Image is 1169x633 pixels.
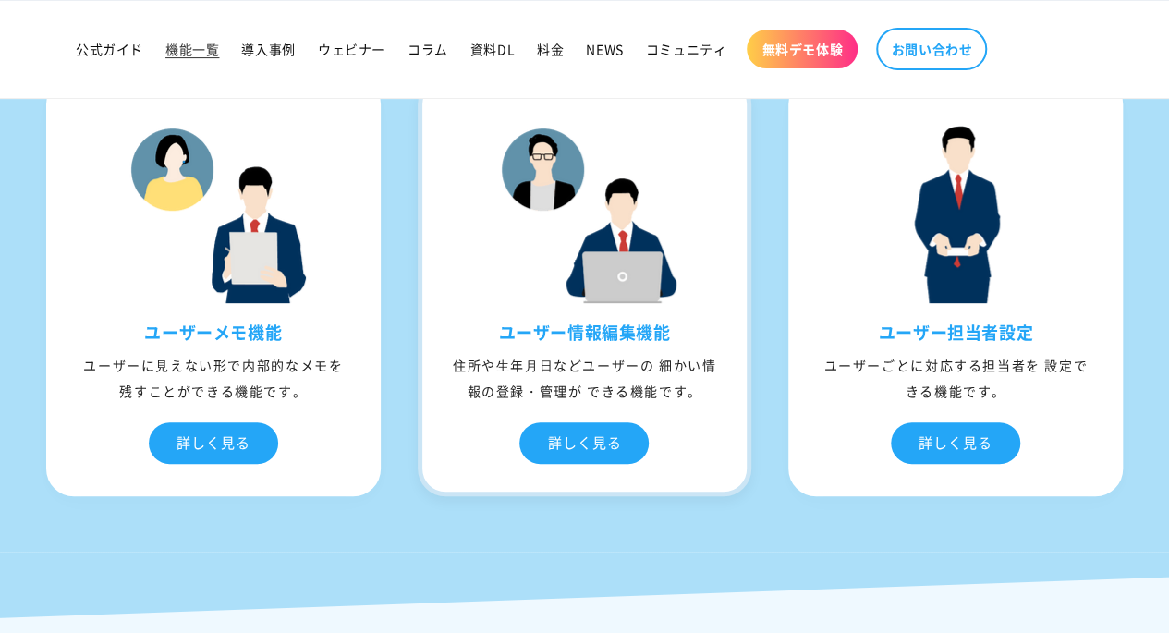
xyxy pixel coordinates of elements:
[646,41,727,57] span: コミュニティ
[307,30,396,68] a: ウェビナー
[793,352,1118,404] div: ユーザーごとに対応する担当者を 設定できる機能です。
[793,322,1118,343] h3: ユーザー担当者設定
[318,41,385,57] span: ウェビナー
[154,30,230,68] a: 機能一覧
[165,41,219,57] span: 機能一覧
[65,30,154,68] a: 公式ガイド
[396,30,459,68] a: コラム
[519,422,649,464] div: 詳しく見る
[459,30,526,68] a: 資料DL
[761,41,843,57] span: 無料デモ体験
[876,28,987,70] a: お問い合わせ
[891,41,972,57] span: お問い合わせ
[635,30,738,68] a: コミュニティ
[51,352,376,404] div: ユーザーに⾒えない形で内部的なメモを 残すことができる機能です。
[747,30,858,68] a: 無料デモ体験
[241,41,295,57] span: 導入事例
[422,322,748,343] h3: ユーザー情報編集機能
[230,30,306,68] a: 導入事例
[586,41,623,57] span: NEWS
[408,41,448,57] span: コラム
[575,30,634,68] a: NEWS
[537,41,564,57] span: 料金
[422,352,748,404] div: 住所や⽣年⽉⽇などユーザーの 細かい情報の登録・管理が できる機能です。
[149,422,278,464] div: 詳しく見る
[863,118,1048,303] img: ユーザー担当者設定
[526,30,575,68] a: 料金
[76,41,143,57] span: 公式ガイド
[51,322,376,343] h3: ユーザーメモ機能
[891,422,1020,464] div: 詳しく見る
[470,41,515,57] span: 資料DL
[492,118,676,303] img: ユーザー情報編集機能
[121,118,306,303] img: ユーザーメモ機能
